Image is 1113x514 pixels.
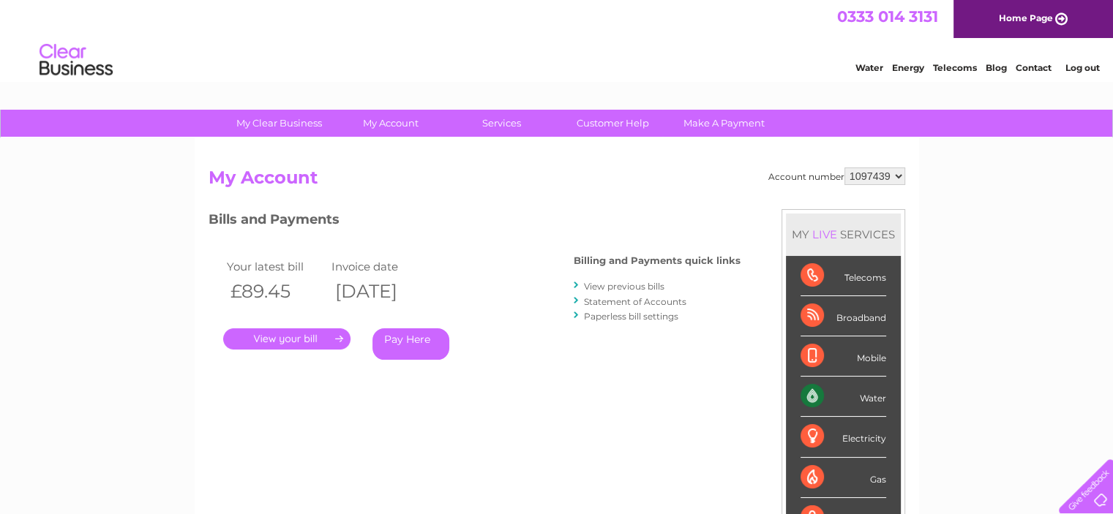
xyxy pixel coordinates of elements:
[441,110,562,137] a: Services
[837,7,938,26] a: 0333 014 3131
[933,62,977,73] a: Telecoms
[801,256,886,296] div: Telecoms
[801,336,886,377] div: Mobile
[801,296,886,336] div: Broadband
[1016,62,1052,73] a: Contact
[223,257,329,276] td: Your latest bill
[552,110,673,137] a: Customer Help
[768,167,905,185] div: Account number
[809,227,840,241] div: LIVE
[209,167,905,195] h2: My Account
[892,62,924,73] a: Energy
[1065,62,1099,73] a: Log out
[328,276,433,306] th: [DATE]
[584,281,664,292] a: View previous bills
[801,377,886,417] div: Water
[372,328,449,360] a: Pay Here
[786,213,901,255] div: MY SERVICES
[328,257,433,276] td: Invoice date
[584,311,678,322] a: Paperless bill settings
[219,110,340,137] a: My Clear Business
[986,62,1007,73] a: Blog
[39,38,113,83] img: logo.png
[801,417,886,457] div: Electricity
[209,209,741,235] h3: Bills and Payments
[330,110,451,137] a: My Account
[574,255,741,266] h4: Billing and Payments quick links
[211,8,903,71] div: Clear Business is a trading name of Verastar Limited (registered in [GEOGRAPHIC_DATA] No. 3667643...
[855,62,883,73] a: Water
[223,276,329,306] th: £89.45
[223,328,351,349] a: .
[584,296,686,307] a: Statement of Accounts
[801,458,886,498] div: Gas
[664,110,784,137] a: Make A Payment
